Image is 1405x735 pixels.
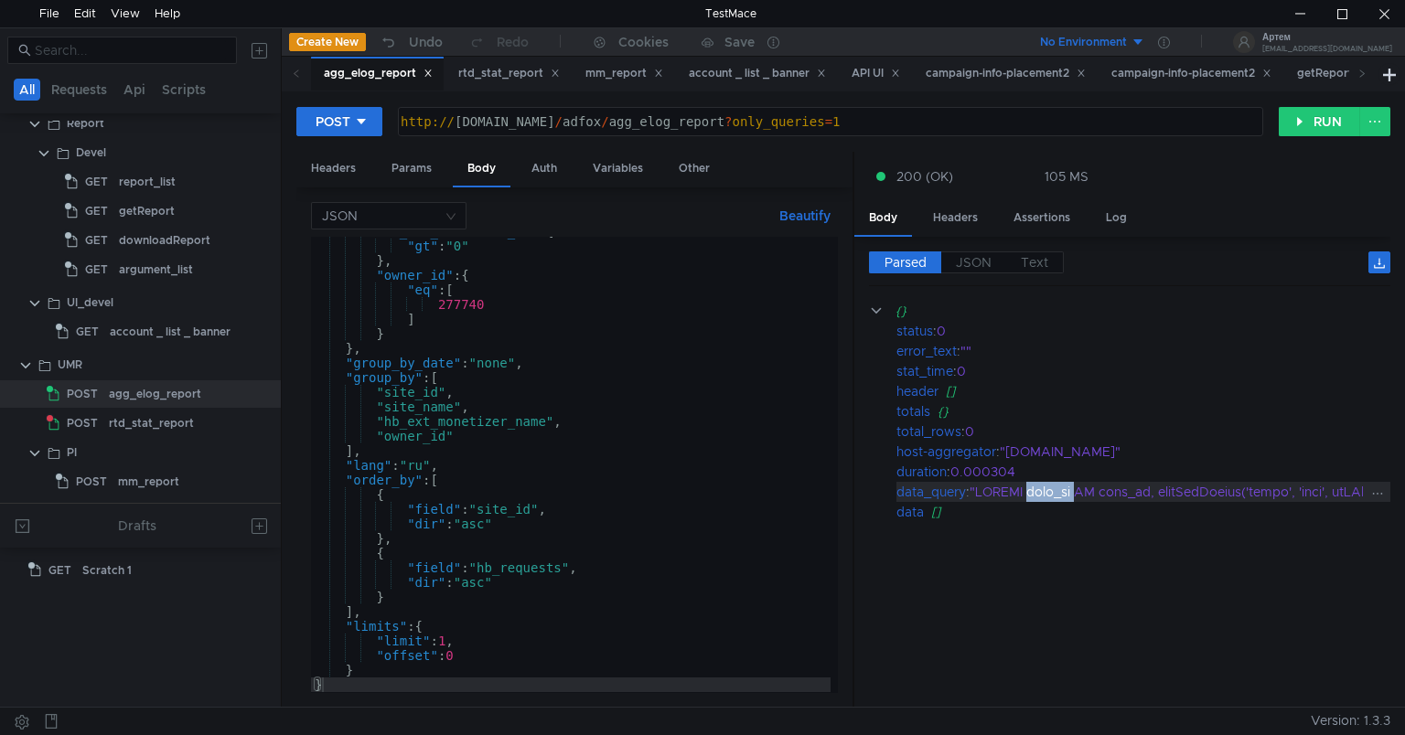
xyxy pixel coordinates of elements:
[316,112,350,132] div: POST
[76,139,106,166] div: Devel
[896,482,966,502] div: data_query
[896,381,938,401] div: header
[119,168,176,196] div: report_list
[1040,34,1127,51] div: No Environment
[85,168,108,196] span: GET
[409,31,443,53] div: Undo
[85,256,108,283] span: GET
[48,557,71,584] span: GET
[296,107,382,136] button: POST
[517,152,572,186] div: Auth
[289,33,366,51] button: Create New
[453,152,510,187] div: Body
[458,64,560,83] div: rtd_stat_report
[1021,254,1048,271] span: Text
[896,502,924,522] div: data
[35,40,226,60] input: Search...
[896,421,961,442] div: total_rows
[76,468,107,495] span: POST
[896,341,957,361] div: error_text
[67,410,98,437] span: POST
[85,197,108,225] span: GET
[852,64,900,83] div: API UI
[896,166,953,186] span: 200 (OK)
[1111,64,1271,83] div: campaign-info-placement2
[1045,168,1089,185] div: 105 MS
[118,468,179,495] div: mm_report
[689,64,826,83] div: account _ list _ banner
[585,64,663,83] div: mm_report
[118,515,156,537] div: Drafts
[926,64,1086,83] div: campaign-info-placement2
[896,401,930,421] div: totals
[885,254,927,271] span: Parsed
[366,28,456,56] button: Undo
[1091,201,1142,235] div: Log
[76,318,99,346] span: GET
[896,361,953,381] div: stat_time
[109,380,201,408] div: agg_elog_report
[82,557,132,584] div: Scratch 1
[956,254,992,271] span: JSON
[578,152,658,186] div: Variables
[896,462,947,482] div: duration
[67,289,113,316] div: UI_devel
[1262,46,1392,52] div: [EMAIL_ADDRESS][DOMAIN_NAME]
[156,79,211,101] button: Scripts
[119,197,175,225] div: getReport
[67,380,98,408] span: POST
[109,410,194,437] div: rtd_stat_report
[85,227,108,254] span: GET
[119,227,210,254] div: downloadReport
[456,28,542,56] button: Redo
[58,351,82,378] div: UMR
[854,201,912,237] div: Body
[999,201,1085,235] div: Assertions
[14,79,40,101] button: All
[664,152,724,186] div: Other
[896,321,933,341] div: status
[1018,27,1145,57] button: No Environment
[497,31,529,53] div: Redo
[1279,107,1360,136] button: RUN
[67,110,104,137] div: Report
[896,442,996,462] div: host-aggregator
[110,318,231,346] div: account _ list _ banner
[618,31,669,53] div: Cookies
[724,36,755,48] div: Save
[1262,33,1392,42] div: Артем
[67,439,77,466] div: PI
[118,79,151,101] button: Api
[296,152,370,186] div: Headers
[772,205,838,227] button: Beautify
[324,64,433,83] div: agg_elog_report
[918,201,992,235] div: Headers
[46,79,113,101] button: Requests
[1297,64,1369,83] div: getReport
[1311,708,1390,734] span: Version: 1.3.3
[377,152,446,186] div: Params
[119,256,193,283] div: argument_list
